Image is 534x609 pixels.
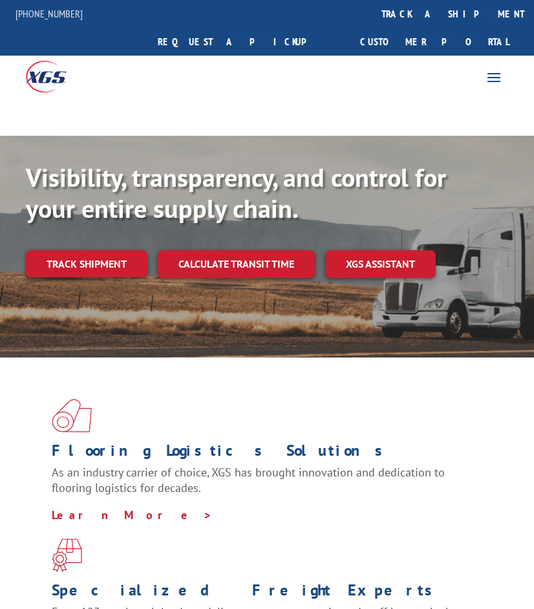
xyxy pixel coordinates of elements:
[16,7,83,20] a: [PHONE_NUMBER]
[350,28,518,56] a: Customer Portal
[52,399,92,433] img: xgs-icon-total-supply-chain-intelligence-red
[148,28,335,56] a: Request a pickup
[52,443,473,465] h1: Flooring Logistics Solutions
[52,507,213,522] a: Learn More >
[52,539,82,572] img: xgs-icon-focused-on-flooring-red
[52,465,445,495] span: As an industry carrier of choice, XGS has brought innovation and dedication to flooring logistics...
[26,250,147,277] a: Track shipment
[325,250,436,278] a: XGS ASSISTANT
[52,582,473,604] h1: Specialized Freight Experts
[26,160,446,225] b: Visibility, transparency, and control for your entire supply chain.
[158,250,315,278] a: Calculate transit time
